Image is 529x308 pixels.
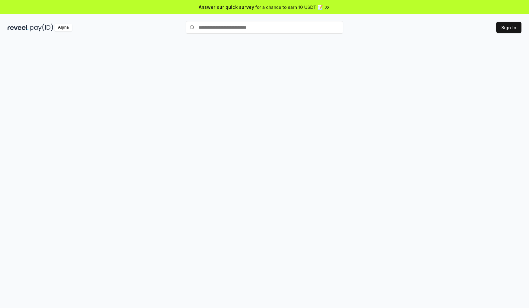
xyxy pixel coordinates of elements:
[255,4,323,10] span: for a chance to earn 10 USDT 📝
[8,24,29,31] img: reveel_dark
[199,4,254,10] span: Answer our quick survey
[54,24,72,31] div: Alpha
[30,24,53,31] img: pay_id
[496,22,521,33] button: Sign In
